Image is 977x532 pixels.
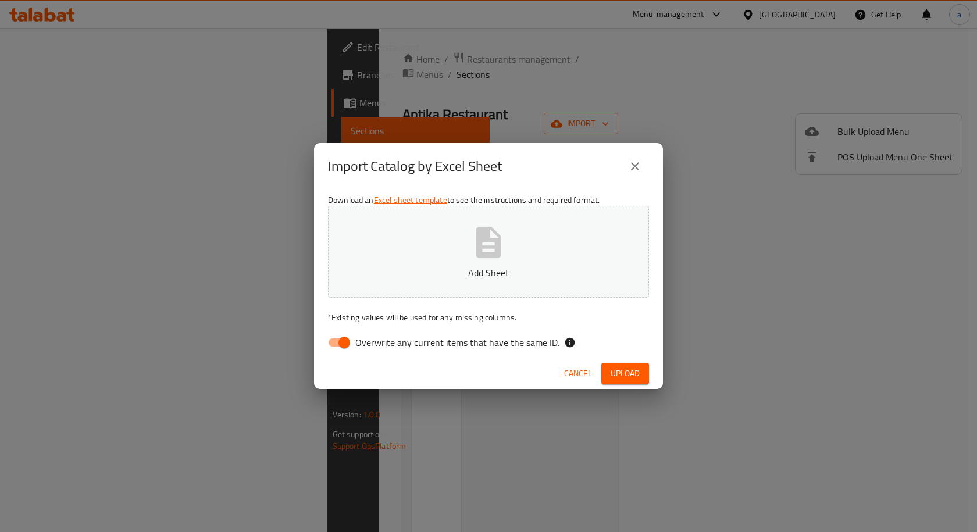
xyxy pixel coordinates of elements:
[564,337,576,348] svg: If the overwrite option isn't selected, then the items that match an existing ID will be ignored ...
[621,152,649,180] button: close
[611,366,640,381] span: Upload
[314,190,663,358] div: Download an to see the instructions and required format.
[328,206,649,298] button: Add Sheet
[374,192,447,208] a: Excel sheet template
[346,266,631,280] p: Add Sheet
[328,157,502,176] h2: Import Catalog by Excel Sheet
[601,363,649,384] button: Upload
[328,312,649,323] p: Existing values will be used for any missing columns.
[355,335,559,349] span: Overwrite any current items that have the same ID.
[564,366,592,381] span: Cancel
[559,363,597,384] button: Cancel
